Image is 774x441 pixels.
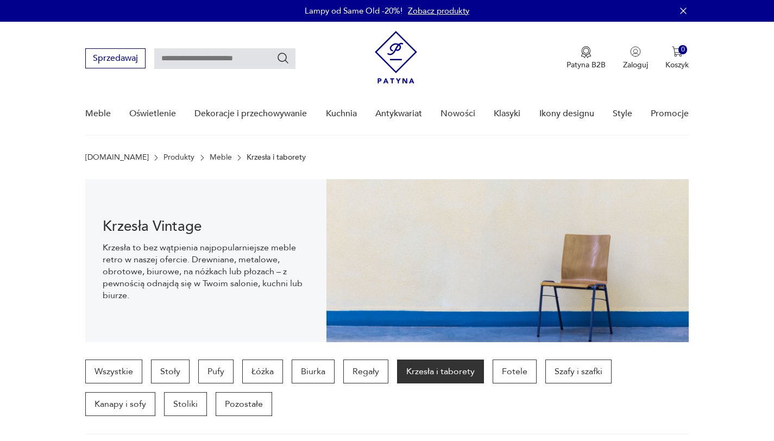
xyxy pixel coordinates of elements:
button: Zaloguj [623,46,648,70]
button: Patyna B2B [567,46,606,70]
a: Ikona medaluPatyna B2B [567,46,606,70]
a: Stoły [151,360,190,383]
a: Produkty [163,153,194,162]
a: Dekoracje i przechowywanie [194,93,307,135]
a: Biurka [292,360,335,383]
a: Fotele [493,360,537,383]
a: Regały [343,360,388,383]
a: Meble [210,153,232,162]
p: Koszyk [665,60,689,70]
img: Ikona koszyka [672,46,683,57]
a: Ikony designu [539,93,594,135]
p: Krzesła i taborety [247,153,306,162]
p: Krzesła to bez wątpienia najpopularniejsze meble retro w naszej ofercie. Drewniane, metalowe, obr... [103,242,310,301]
button: 0Koszyk [665,46,689,70]
a: Antykwariat [375,93,422,135]
a: Nowości [441,93,475,135]
img: Ikona medalu [581,46,591,58]
p: Lampy od Same Old -20%! [305,5,402,16]
a: Kanapy i sofy [85,392,155,416]
h1: Krzesła Vintage [103,220,310,233]
p: Zaloguj [623,60,648,70]
a: Promocje [651,93,689,135]
a: [DOMAIN_NAME] [85,153,149,162]
img: Ikonka użytkownika [630,46,641,57]
a: Stoliki [164,392,207,416]
a: Krzesła i taborety [397,360,484,383]
img: bc88ca9a7f9d98aff7d4658ec262dcea.jpg [326,179,689,342]
div: 0 [678,45,688,54]
button: Szukaj [276,52,290,65]
a: Pufy [198,360,234,383]
a: Pozostałe [216,392,272,416]
img: Patyna - sklep z meblami i dekoracjami vintage [375,31,417,84]
a: Wszystkie [85,360,142,383]
a: Meble [85,93,111,135]
a: Oświetlenie [129,93,176,135]
a: Kuchnia [326,93,357,135]
a: Style [613,93,632,135]
a: Zobacz produkty [408,5,469,16]
a: Łóżka [242,360,283,383]
button: Sprzedawaj [85,48,146,68]
a: Klasyki [494,93,520,135]
a: Szafy i szafki [545,360,612,383]
p: Patyna B2B [567,60,606,70]
a: Sprzedawaj [85,55,146,63]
